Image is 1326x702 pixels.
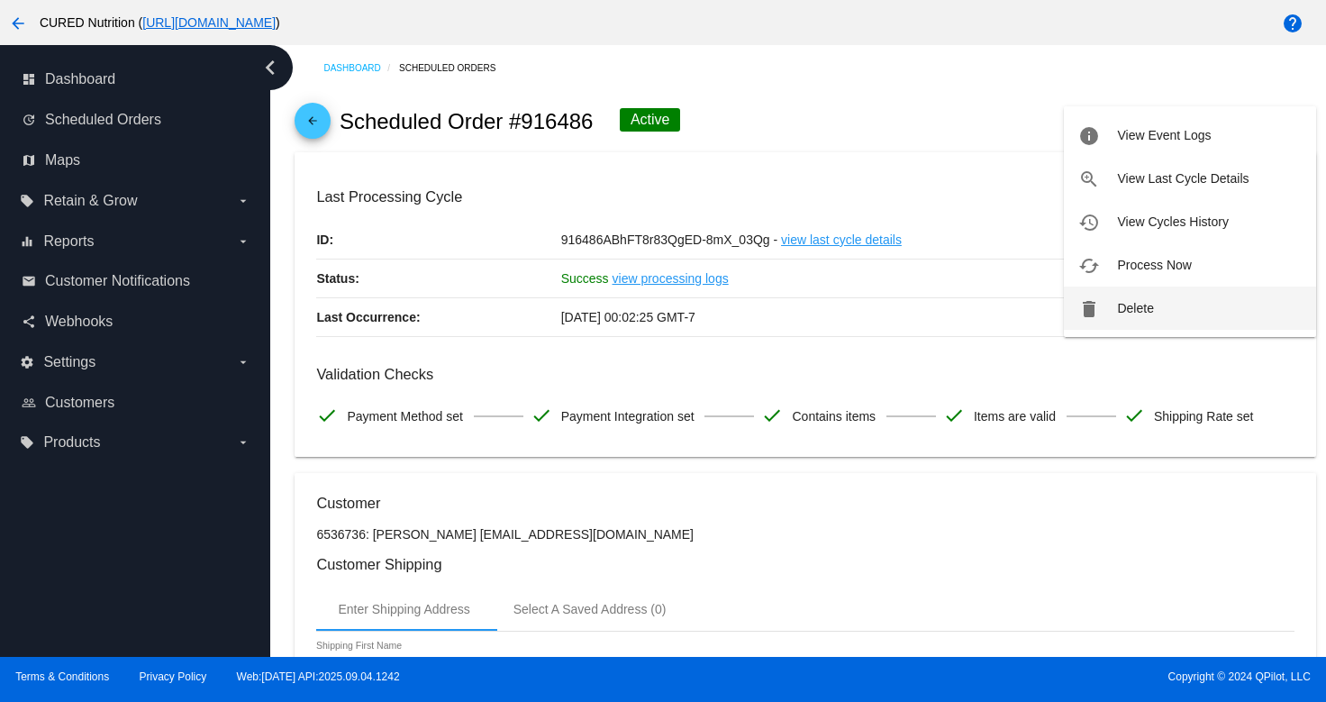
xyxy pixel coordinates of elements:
[1078,169,1100,190] mat-icon: zoom_in
[1078,212,1100,233] mat-icon: history
[1078,125,1100,147] mat-icon: info
[1117,301,1153,315] span: Delete
[1117,258,1191,272] span: Process Now
[1117,171,1249,186] span: View Last Cycle Details
[1078,298,1100,320] mat-icon: delete
[1117,214,1228,229] span: View Cycles History
[1117,128,1211,142] span: View Event Logs
[1078,255,1100,277] mat-icon: cached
